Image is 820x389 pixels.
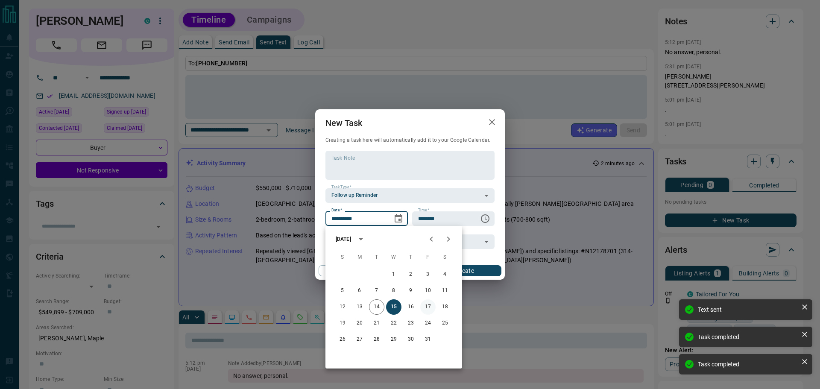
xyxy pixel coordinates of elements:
button: 7 [369,283,384,298]
button: 17 [420,299,436,315]
span: Monday [352,249,367,266]
div: Task completed [698,333,798,340]
button: 8 [386,283,401,298]
button: 15 [386,299,401,315]
label: Time [418,208,429,213]
button: Cancel [319,265,392,276]
button: Previous month [423,231,440,248]
button: 9 [403,283,419,298]
button: 19 [335,316,350,331]
button: 20 [352,316,367,331]
button: 11 [437,283,453,298]
button: 18 [437,299,453,315]
button: calendar view is open, switch to year view [354,232,368,246]
div: [DATE] [336,235,351,243]
button: 13 [352,299,367,315]
button: 2 [403,267,419,282]
button: 21 [369,316,384,331]
button: 28 [369,332,384,347]
div: Task completed [698,361,798,368]
label: Date [331,208,342,213]
button: Choose date, selected date is Oct 15, 2025 [390,210,407,227]
span: Friday [420,249,436,266]
span: Sunday [335,249,350,266]
button: Create [428,265,501,276]
button: Choose time, selected time is 6:00 AM [477,210,494,227]
span: Thursday [403,249,419,266]
button: 6 [352,283,367,298]
button: 23 [403,316,419,331]
button: 25 [437,316,453,331]
button: 29 [386,332,401,347]
button: Next month [440,231,457,248]
button: 14 [369,299,384,315]
button: 5 [335,283,350,298]
div: Follow up Reminder [325,188,495,203]
button: 1 [386,267,401,282]
span: Saturday [437,249,453,266]
button: 22 [386,316,401,331]
span: Tuesday [369,249,384,266]
button: 3 [420,267,436,282]
p: Creating a task here will automatically add it to your Google Calendar. [325,137,495,144]
span: Wednesday [386,249,401,266]
button: 30 [403,332,419,347]
label: Task Type [331,184,351,190]
button: 31 [420,332,436,347]
button: 4 [437,267,453,282]
div: Text sent [698,306,798,313]
button: 26 [335,332,350,347]
button: 27 [352,332,367,347]
button: 16 [403,299,419,315]
button: 12 [335,299,350,315]
button: 10 [420,283,436,298]
h2: New Task [315,109,372,137]
button: 24 [420,316,436,331]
